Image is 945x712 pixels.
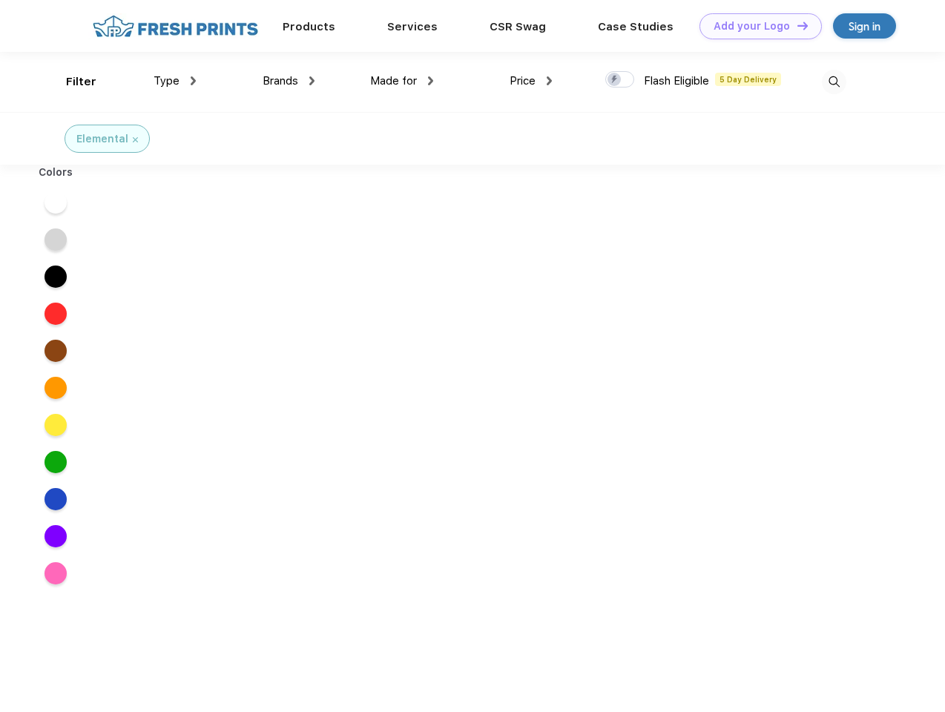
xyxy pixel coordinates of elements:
[133,137,138,142] img: filter_cancel.svg
[714,20,790,33] div: Add your Logo
[797,22,808,30] img: DT
[822,70,846,94] img: desktop_search.svg
[428,76,433,85] img: dropdown.png
[66,73,96,90] div: Filter
[849,18,880,35] div: Sign in
[76,131,128,147] div: Elemental
[283,20,335,33] a: Products
[263,74,298,88] span: Brands
[370,74,417,88] span: Made for
[309,76,315,85] img: dropdown.png
[88,13,263,39] img: fo%20logo%202.webp
[715,73,781,86] span: 5 Day Delivery
[644,74,709,88] span: Flash Eligible
[490,20,546,33] a: CSR Swag
[27,165,85,180] div: Colors
[510,74,536,88] span: Price
[387,20,438,33] a: Services
[154,74,180,88] span: Type
[833,13,896,39] a: Sign in
[191,76,196,85] img: dropdown.png
[547,76,552,85] img: dropdown.png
